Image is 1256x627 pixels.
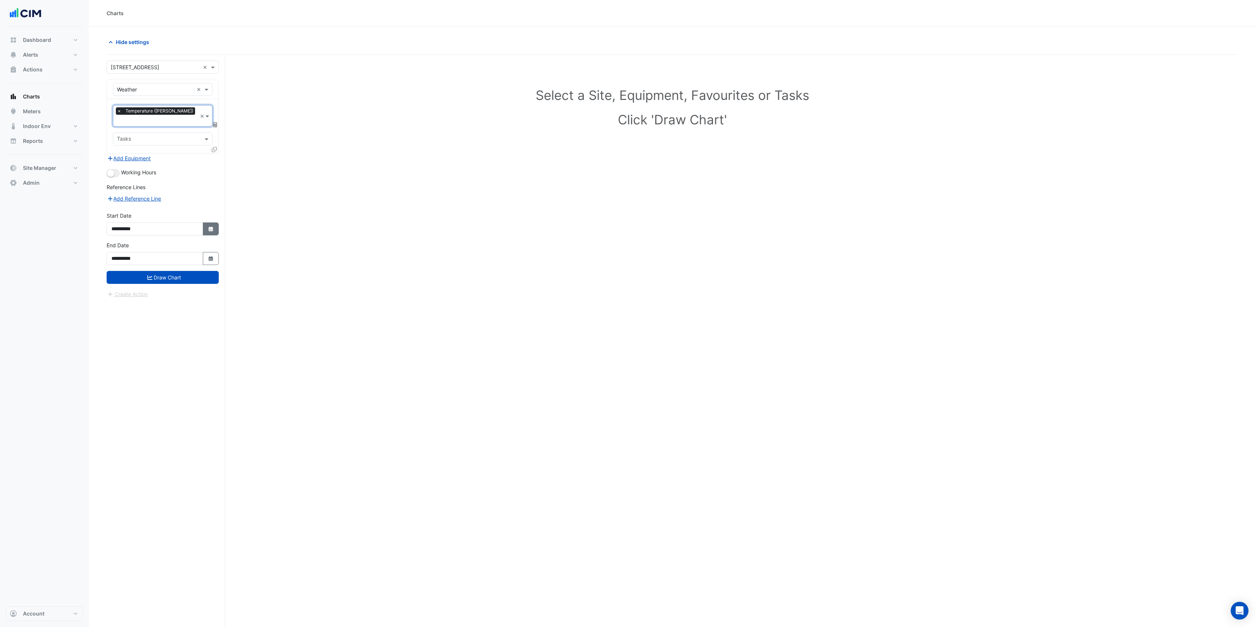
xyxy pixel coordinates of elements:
fa-icon: Select Date [208,226,214,232]
app-icon: Reports [10,137,17,145]
span: Choose Function [212,121,219,128]
label: End Date [107,241,129,249]
button: Meters [6,104,83,119]
span: Meters [23,108,41,115]
app-escalated-ticket-create-button: Please draw the charts first [107,291,148,297]
button: Draw Chart [107,271,219,284]
button: Indoor Env [6,119,83,134]
span: Clone Favourites and Tasks from this Equipment to other Equipment [212,146,217,152]
span: Clear [197,85,203,93]
span: Alerts [23,51,38,58]
label: Start Date [107,212,131,219]
span: Account [23,610,44,617]
span: Temperature (Celcius) [124,107,195,115]
span: Dashboard [23,36,51,44]
app-icon: Admin [10,179,17,187]
button: Site Manager [6,161,83,175]
button: Alerts [6,47,83,62]
h1: Select a Site, Equipment, Favourites or Tasks [123,87,1222,103]
app-icon: Actions [10,66,17,73]
label: Reference Lines [107,183,145,191]
app-icon: Indoor Env [10,123,17,130]
span: × [116,107,123,115]
button: Reports [6,134,83,148]
span: Clear [203,63,209,71]
span: Admin [23,179,40,187]
span: Indoor Env [23,123,51,130]
button: Add Reference Line [107,194,162,203]
app-icon: Site Manager [10,164,17,172]
h1: Click 'Draw Chart' [123,112,1222,127]
button: Admin [6,175,83,190]
button: Hide settings [107,36,154,48]
button: Account [6,606,83,621]
div: Charts [107,9,124,17]
span: Actions [23,66,43,73]
span: Reports [23,137,43,145]
button: Charts [6,89,83,104]
app-icon: Meters [10,108,17,115]
fa-icon: Select Date [208,255,214,262]
span: Site Manager [23,164,56,172]
app-icon: Charts [10,93,17,100]
app-icon: Dashboard [10,36,17,44]
button: Dashboard [6,33,83,47]
button: Actions [6,62,83,77]
div: Tasks [116,135,131,144]
span: Working Hours [121,169,156,175]
button: Add Equipment [107,154,151,162]
img: Company Logo [9,6,42,21]
div: Open Intercom Messenger [1231,602,1249,620]
span: Clear [200,112,205,120]
span: Hide settings [116,38,149,46]
app-icon: Alerts [10,51,17,58]
span: Charts [23,93,40,100]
